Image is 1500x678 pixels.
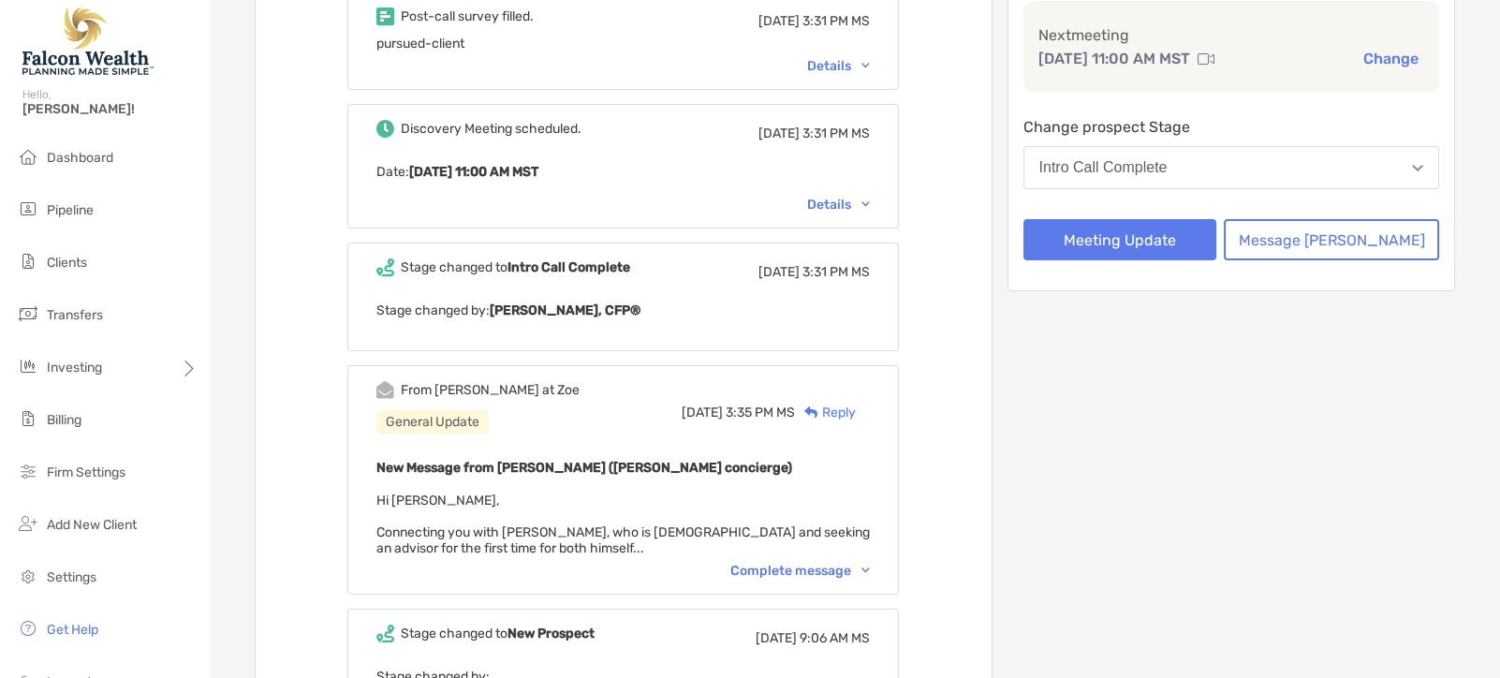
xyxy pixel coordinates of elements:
span: [DATE] [758,13,800,29]
img: Chevron icon [861,63,870,68]
img: Event icon [376,381,394,399]
b: New Prospect [507,626,595,641]
div: Discovery Meeting scheduled. [401,121,581,137]
b: Intro Call Complete [507,259,630,275]
img: Open dropdown arrow [1412,165,1423,171]
div: From [PERSON_NAME] at Zoe [401,382,580,398]
p: Date : [376,160,870,184]
span: Billing [47,412,81,428]
span: [DATE] [756,630,797,646]
span: Get Help [47,622,98,638]
img: add_new_client icon [17,512,39,535]
span: [PERSON_NAME]! [22,101,198,117]
img: dashboard icon [17,145,39,168]
button: Meeting Update [1023,219,1217,260]
p: Next meeting [1038,23,1425,47]
img: Falcon Wealth Planning Logo [22,7,154,75]
p: [DATE] 11:00 AM MST [1038,47,1190,70]
span: Hi [PERSON_NAME], Connecting you with [PERSON_NAME], who is [DEMOGRAPHIC_DATA] and seeking an adv... [376,493,870,556]
span: 3:35 PM MS [726,405,795,420]
img: transfers icon [17,302,39,325]
p: Change prospect Stage [1023,115,1440,139]
b: [DATE] 11:00 AM MST [409,164,538,180]
span: Firm Settings [47,464,125,480]
span: pursued-client [376,36,464,52]
span: 3:31 PM MS [802,264,870,280]
span: Settings [47,569,96,585]
img: settings icon [17,565,39,587]
span: Clients [47,255,87,271]
img: Event icon [376,120,394,138]
img: billing icon [17,407,39,430]
img: Event icon [376,7,394,25]
span: Transfers [47,307,103,323]
p: Stage changed by: [376,299,870,322]
div: Stage changed to [401,259,630,275]
span: 3:31 PM MS [802,125,870,141]
span: Add New Client [47,517,137,533]
span: 3:31 PM MS [802,13,870,29]
img: Event icon [376,625,394,642]
button: Change [1358,49,1424,68]
img: Chevron icon [861,201,870,207]
img: Chevron icon [861,567,870,573]
div: Reply [795,403,856,422]
button: Intro Call Complete [1023,146,1440,189]
button: Message [PERSON_NAME] [1224,219,1439,260]
span: Pipeline [47,202,94,218]
img: clients icon [17,250,39,273]
b: [PERSON_NAME], CFP® [490,302,640,318]
div: Details [807,197,870,213]
div: Stage changed to [401,626,595,641]
div: Details [807,58,870,74]
img: Event icon [376,258,394,276]
span: [DATE] [758,264,800,280]
img: Reply icon [804,406,818,419]
span: Dashboard [47,150,113,166]
img: firm-settings icon [17,460,39,482]
img: pipeline icon [17,198,39,220]
b: New Message from [PERSON_NAME] ([PERSON_NAME] concierge) [376,460,792,476]
img: communication type [1198,52,1214,66]
span: [DATE] [682,405,723,420]
span: 9:06 AM MS [800,630,870,646]
div: Post-call survey filled. [401,8,534,24]
span: [DATE] [758,125,800,141]
span: Investing [47,360,102,376]
div: General Update [376,410,489,434]
div: Intro Call Complete [1039,159,1168,176]
img: investing icon [17,355,39,377]
div: Complete message [730,563,870,579]
img: get-help icon [17,617,39,640]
